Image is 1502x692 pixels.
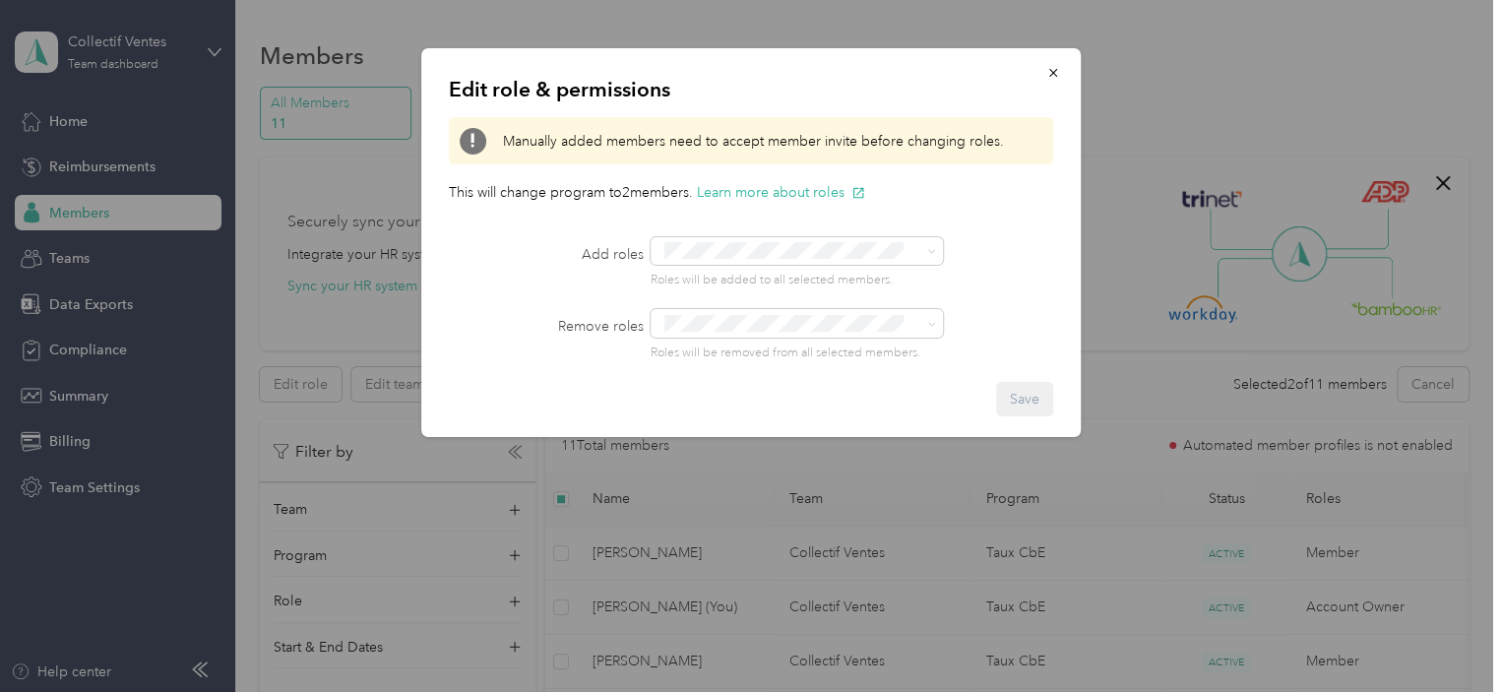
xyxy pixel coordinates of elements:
[651,345,1003,362] p: Roles will be removed from all selected members.
[503,131,1004,152] span: Manually added members need to accept member invite before changing roles.
[449,244,644,265] label: Add roles
[697,182,865,203] button: Learn more about roles
[651,272,1003,289] p: Roles will be added to all selected members.
[1392,582,1502,692] iframe: Everlance-gr Chat Button Frame
[449,182,1053,203] p: This will change program to 2 member s .
[449,316,644,337] label: Remove roles
[449,76,1053,103] p: Edit role & permissions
